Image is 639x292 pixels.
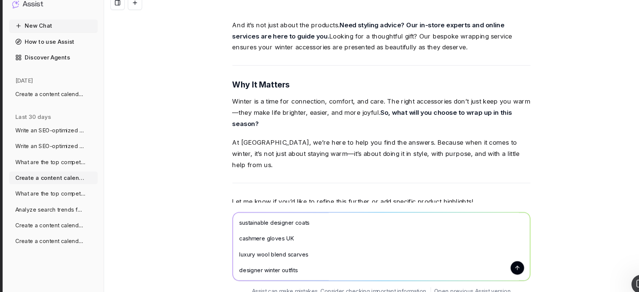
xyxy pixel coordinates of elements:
[237,27,495,45] strong: Need styling advice? Our in-store experts and online services are here to guide you.
[237,208,518,272] textarea: luxury winter coats designer winter jackets cashmere scarves luxury scarves for women designer gl...
[6,6,13,15] img: Botify logo
[25,214,109,226] button: Create a content calendar using trends &
[25,169,109,181] button: Create a content calendar using trends &
[31,231,97,239] span: Create a content calendar using trends &
[31,79,48,87] span: [DATE]
[255,279,421,286] p: Assist can make mistakes. Consider checking important information.
[25,124,109,136] button: Write an SEO-optimized article about on
[31,171,97,179] span: Create a content calendar using trends &
[7,274,13,280] img: My account
[237,98,518,129] p: Winter is a time for connection, comfort, and care. The right accessories don’t just keep you war...
[25,139,109,151] button: Write an SEO-optimized article about on
[25,184,109,196] button: What are the top competitors ranking for
[31,156,97,164] span: What are the top competitors ranking for
[7,77,13,83] img: Activation
[31,186,97,194] span: What are the top competitors ranking for
[7,260,13,266] img: Setting
[31,201,97,209] span: Analyze search trends for: shoes
[7,48,13,54] img: Analytics
[7,106,13,112] img: Assist
[25,40,109,52] a: How to use Assist
[31,216,97,224] span: Create a content calendar using trends &
[237,25,518,57] p: And it’s not just about the products. Looking for a thoughtful gift? Our bespoke wrapping service...
[237,83,291,92] strong: Why It Matters
[237,192,518,203] p: Let me know if you’d like to refine this further or add specific product highlights!
[7,92,13,98] img: Studio
[7,62,13,69] img: Intelligence
[25,154,109,166] button: What are the top competitors ranking for
[31,114,65,121] span: last 30 days
[25,55,109,67] a: Discover Agents
[25,90,109,102] button: Create a content calendar with 10 differ
[614,267,632,285] iframe: Intercom live chat
[7,125,12,130] img: Switch project
[28,7,35,15] img: Assist
[25,25,109,37] button: New Chat
[237,136,518,168] p: At [GEOGRAPHIC_DATA], we’re here to help you find the answers. Because when it comes to winter, i...
[427,279,499,286] a: Open previous Assist version
[38,6,58,16] h1: Assist
[629,267,635,273] span: 1
[25,229,109,241] button: Create a content calendar using trends &
[31,92,97,99] span: Create a content calendar with 10 differ
[31,141,97,149] span: Write an SEO-optimized article about on
[31,126,97,134] span: Write an SEO-optimized article about on
[28,6,106,16] button: Assist
[25,199,109,211] button: Analyze search trends for: shoes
